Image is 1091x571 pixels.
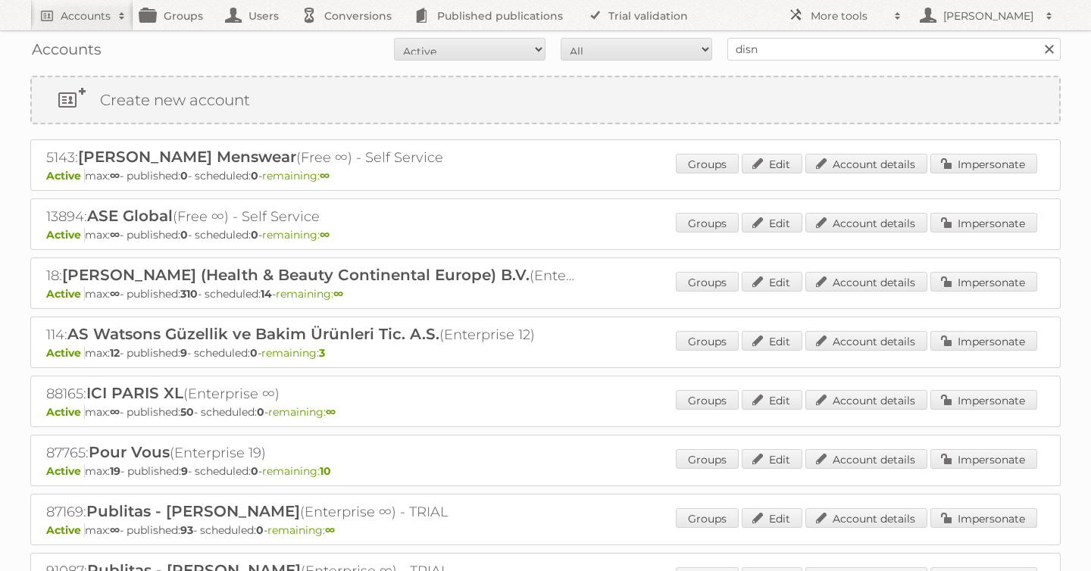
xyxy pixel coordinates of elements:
[110,346,120,360] strong: 12
[110,405,120,419] strong: ∞
[930,390,1037,410] a: Impersonate
[46,169,1045,183] p: max: - published: - scheduled: -
[320,464,331,478] strong: 10
[46,464,1045,478] p: max: - published: - scheduled: -
[742,390,802,410] a: Edit
[256,523,264,537] strong: 0
[46,523,1045,537] p: max: - published: - scheduled: -
[676,272,739,292] a: Groups
[46,228,85,242] span: Active
[46,266,577,285] h2: 18: (Enterprise ∞)
[86,384,183,402] span: ICI PARIS XL
[180,228,188,242] strong: 0
[46,443,577,463] h2: 87765: (Enterprise 19)
[742,154,802,173] a: Edit
[110,464,120,478] strong: 19
[46,325,577,345] h2: 114: (Enterprise 12)
[805,154,927,173] a: Account details
[257,405,264,419] strong: 0
[110,287,120,301] strong: ∞
[180,169,188,183] strong: 0
[930,331,1037,351] a: Impersonate
[319,346,325,360] strong: 3
[267,523,335,537] span: remaining:
[805,449,927,469] a: Account details
[261,287,272,301] strong: 14
[61,8,111,23] h2: Accounts
[251,228,258,242] strong: 0
[46,384,577,404] h2: 88165: (Enterprise ∞)
[742,331,802,351] a: Edit
[46,228,1045,242] p: max: - published: - scheduled: -
[86,502,300,520] span: Publitas - [PERSON_NAME]
[180,523,193,537] strong: 93
[262,228,330,242] span: remaining:
[62,266,530,284] span: [PERSON_NAME] (Health & Beauty Continental Europe) B.V.
[676,449,739,469] a: Groups
[320,228,330,242] strong: ∞
[742,449,802,469] a: Edit
[326,405,336,419] strong: ∞
[676,154,739,173] a: Groups
[805,331,927,351] a: Account details
[46,207,577,226] h2: 13894: (Free ∞) - Self Service
[250,346,258,360] strong: 0
[742,272,802,292] a: Edit
[325,523,335,537] strong: ∞
[262,169,330,183] span: remaining:
[261,346,325,360] span: remaining:
[46,405,1045,419] p: max: - published: - scheduled: -
[930,449,1037,469] a: Impersonate
[67,325,439,343] span: AS Watsons Güzellik ve Bakim Ürünleri Tic. A.S.
[276,287,343,301] span: remaining:
[46,169,85,183] span: Active
[676,508,739,528] a: Groups
[811,8,886,23] h2: More tools
[110,228,120,242] strong: ∞
[262,464,331,478] span: remaining:
[930,154,1037,173] a: Impersonate
[930,213,1037,232] a: Impersonate
[46,405,85,419] span: Active
[46,346,1045,360] p: max: - published: - scheduled: -
[268,405,336,419] span: remaining:
[930,272,1037,292] a: Impersonate
[939,8,1038,23] h2: [PERSON_NAME]
[930,508,1037,528] a: Impersonate
[46,464,85,478] span: Active
[805,213,927,232] a: Account details
[320,169,330,183] strong: ∞
[676,213,739,232] a: Groups
[742,508,802,528] a: Edit
[46,346,85,360] span: Active
[180,287,198,301] strong: 310
[805,390,927,410] a: Account details
[181,464,188,478] strong: 9
[742,213,802,232] a: Edit
[46,502,577,522] h2: 87169: (Enterprise ∞) - TRIAL
[333,287,343,301] strong: ∞
[46,523,85,537] span: Active
[676,331,739,351] a: Groups
[32,77,1059,123] a: Create new account
[46,287,1045,301] p: max: - published: - scheduled: -
[180,346,187,360] strong: 9
[110,169,120,183] strong: ∞
[180,405,194,419] strong: 50
[676,390,739,410] a: Groups
[46,148,577,167] h2: 5143: (Free ∞) - Self Service
[87,207,173,225] span: ASE Global
[110,523,120,537] strong: ∞
[78,148,296,166] span: [PERSON_NAME] Menswear
[251,464,258,478] strong: 0
[251,169,258,183] strong: 0
[805,272,927,292] a: Account details
[46,287,85,301] span: Active
[805,508,927,528] a: Account details
[89,443,170,461] span: Pour Vous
